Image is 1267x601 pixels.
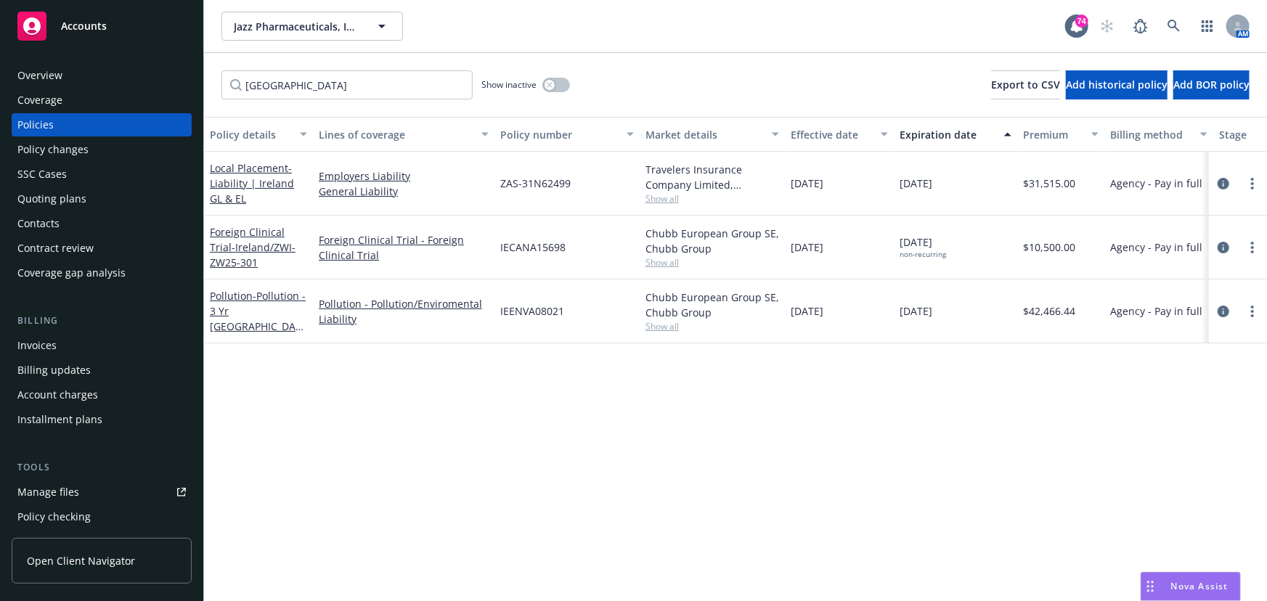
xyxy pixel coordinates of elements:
[12,383,192,406] a: Account charges
[210,289,306,348] a: Pollution
[640,117,785,152] button: Market details
[1171,580,1229,592] span: Nova Assist
[319,168,489,184] a: Employers Liability
[204,117,313,152] button: Policy details
[900,250,946,259] div: non-recurring
[1110,303,1202,319] span: Agency - Pay in full
[645,320,779,332] span: Show all
[481,78,537,91] span: Show inactive
[645,256,779,269] span: Show all
[894,117,1017,152] button: Expiration date
[1023,176,1075,191] span: $31,515.00
[1023,303,1075,319] span: $42,466.44
[791,303,823,319] span: [DATE]
[17,481,79,504] div: Manage files
[1215,239,1232,256] a: circleInformation
[1219,127,1264,142] div: Stage
[319,296,489,327] a: Pollution - Pollution/Enviromental Liability
[12,163,192,186] a: SSC Cases
[210,127,291,142] div: Policy details
[991,78,1060,91] span: Export to CSV
[791,176,823,191] span: [DATE]
[645,192,779,205] span: Show all
[12,359,192,382] a: Billing updates
[900,303,932,319] span: [DATE]
[1215,303,1232,320] a: circleInformation
[991,70,1060,99] button: Export to CSV
[210,225,296,269] a: Foreign Clinical Trial
[12,460,192,475] div: Tools
[900,234,946,259] span: [DATE]
[221,70,473,99] input: Filter by keyword...
[17,237,94,260] div: Contract review
[319,232,489,263] a: Foreign Clinical Trial - Foreign Clinical Trial
[17,64,62,87] div: Overview
[12,237,192,260] a: Contract review
[12,212,192,235] a: Contacts
[791,127,872,142] div: Effective date
[1017,117,1104,152] button: Premium
[1104,117,1213,152] button: Billing method
[1066,78,1168,91] span: Add historical policy
[12,505,192,528] a: Policy checking
[1244,303,1261,320] a: more
[17,334,57,357] div: Invoices
[1173,78,1250,91] span: Add BOR policy
[1160,12,1189,41] a: Search
[645,127,763,142] div: Market details
[1126,12,1155,41] a: Report a Bug
[900,176,932,191] span: [DATE]
[210,289,306,348] span: - Pollution - 3 Yr [GEOGRAPHIC_DATA]
[1244,239,1261,256] a: more
[221,12,403,41] button: Jazz Pharmaceuticals, Inc.
[17,89,62,112] div: Coverage
[1193,12,1222,41] a: Switch app
[1066,70,1168,99] button: Add historical policy
[1244,175,1261,192] a: more
[12,138,192,161] a: Policy changes
[1215,175,1232,192] a: circleInformation
[1023,127,1083,142] div: Premium
[1093,12,1122,41] a: Start snowing
[17,113,54,136] div: Policies
[900,127,995,142] div: Expiration date
[494,117,640,152] button: Policy number
[1023,240,1075,255] span: $10,500.00
[210,161,294,205] span: - Liability | Ireland GL & EL
[1141,573,1160,600] div: Drag to move
[500,240,566,255] span: IECANA15698
[12,481,192,504] a: Manage files
[1141,572,1241,601] button: Nova Assist
[791,240,823,255] span: [DATE]
[1075,15,1088,28] div: 74
[1110,240,1202,255] span: Agency - Pay in full
[234,19,359,34] span: Jazz Pharmaceuticals, Inc.
[12,261,192,285] a: Coverage gap analysis
[17,187,86,210] div: Quoting plans
[645,162,779,192] div: Travelers Insurance Company Limited, Travelers Insurance
[210,161,294,205] a: Local Placement
[17,505,91,528] div: Policy checking
[12,64,192,87] a: Overview
[17,408,102,431] div: Installment plans
[12,89,192,112] a: Coverage
[12,187,192,210] a: Quoting plans
[319,127,473,142] div: Lines of coverage
[17,163,67,186] div: SSC Cases
[785,117,894,152] button: Effective date
[500,127,618,142] div: Policy number
[1110,176,1202,191] span: Agency - Pay in full
[27,553,135,568] span: Open Client Navigator
[1110,127,1191,142] div: Billing method
[12,6,192,46] a: Accounts
[12,408,192,431] a: Installment plans
[12,334,192,357] a: Invoices
[1173,70,1250,99] button: Add BOR policy
[17,138,89,161] div: Policy changes
[61,20,107,32] span: Accounts
[645,226,779,256] div: Chubb European Group SE, Chubb Group
[17,383,98,406] div: Account charges
[17,261,126,285] div: Coverage gap analysis
[12,314,192,328] div: Billing
[17,359,91,382] div: Billing updates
